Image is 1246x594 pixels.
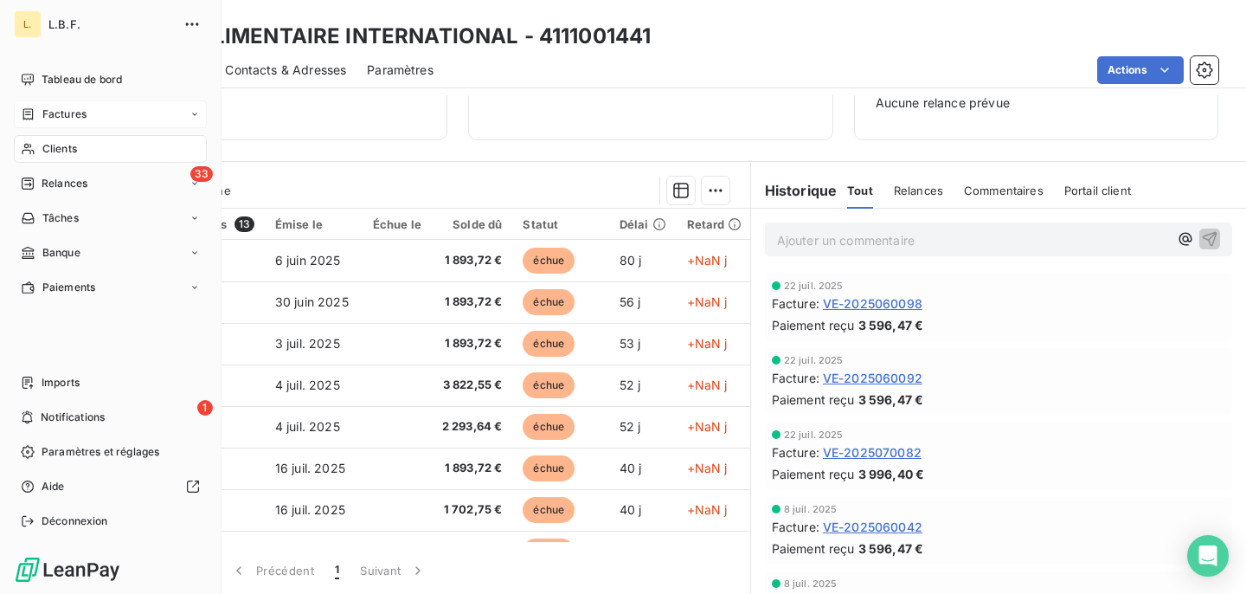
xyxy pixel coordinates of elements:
[964,184,1044,197] span: Commentaires
[442,252,503,269] span: 1 893,72 €
[858,391,924,409] span: 3 596,47 €
[858,316,924,334] span: 3 596,47 €
[1097,56,1184,84] button: Actions
[42,141,77,157] span: Clients
[620,502,642,517] span: 40 j
[620,336,641,351] span: 53 j
[523,289,575,315] span: échue
[687,336,728,351] span: +NaN j
[48,17,173,31] span: L.B.F.
[275,217,352,231] div: Émise le
[335,562,339,579] span: 1
[220,552,324,589] button: Précédent
[894,184,943,197] span: Relances
[42,210,79,226] span: Tâches
[523,539,575,565] span: échue
[42,479,65,494] span: Aide
[772,443,819,462] span: Facture :
[14,204,207,232] a: Tâches
[772,518,819,536] span: Facture :
[324,552,350,589] button: 1
[152,21,651,52] h3: ITM ALIMENTAIRE INTERNATIONAL - 4111001441
[42,72,122,87] span: Tableau de bord
[523,248,575,274] span: échue
[847,184,873,197] span: Tout
[14,239,207,267] a: Banque
[751,180,838,201] h6: Historique
[275,253,341,268] span: 6 juin 2025
[442,501,503,519] span: 1 702,75 €
[620,253,642,268] span: 80 j
[823,294,922,313] span: VE-2025060098
[42,444,159,460] span: Paramètres et réglages
[350,552,437,589] button: Suivant
[42,513,108,529] span: Déconnexion
[42,245,80,261] span: Banque
[772,316,855,334] span: Paiement reçu
[275,378,340,392] span: 4 juil. 2025
[687,217,742,231] div: Retard
[687,461,728,475] span: +NaN j
[225,61,346,79] span: Contacts & Adresses
[784,429,844,440] span: 22 juil. 2025
[772,294,819,313] span: Facture :
[772,539,855,558] span: Paiement reçu
[442,294,503,311] span: 1 893,72 €
[442,418,503,436] span: 2 293,64 €
[858,539,924,558] span: 3 596,47 €
[858,465,925,483] span: 3 996,40 €
[620,217,666,231] div: Délai
[523,372,575,398] span: échue
[42,375,80,391] span: Imports
[784,281,844,291] span: 22 juil. 2025
[687,502,728,517] span: +NaN j
[823,443,922,462] span: VE-2025070082
[620,419,641,434] span: 52 j
[620,294,641,309] span: 56 j
[523,455,575,481] span: échue
[14,438,207,466] a: Paramètres et réglages
[190,166,213,182] span: 33
[275,294,349,309] span: 30 juin 2025
[14,66,207,94] a: Tableau de bord
[442,217,503,231] div: Solde dû
[14,135,207,163] a: Clients
[687,378,728,392] span: +NaN j
[14,274,207,301] a: Paiements
[772,369,819,387] span: Facture :
[14,100,207,128] a: Factures
[14,473,207,500] a: Aide
[42,280,95,295] span: Paiements
[14,369,207,397] a: Imports
[687,253,728,268] span: +NaN j
[42,176,87,191] span: Relances
[373,217,421,231] div: Échue le
[234,216,254,232] span: 13
[687,294,728,309] span: +NaN j
[784,504,838,514] span: 8 juil. 2025
[275,336,340,351] span: 3 juil. 2025
[523,414,575,440] span: échue
[197,400,213,416] span: 1
[876,94,1197,112] span: Aucune relance prévue
[784,578,838,589] span: 8 juil. 2025
[14,170,207,197] a: 33Relances
[442,377,503,394] span: 3 822,55 €
[275,419,340,434] span: 4 juil. 2025
[772,391,855,409] span: Paiement reçu
[442,335,503,352] span: 1 893,72 €
[41,410,105,425] span: Notifications
[42,107,87,122] span: Factures
[784,355,844,365] span: 22 juil. 2025
[772,465,855,483] span: Paiement reçu
[523,497,575,523] span: échue
[620,461,642,475] span: 40 j
[14,10,42,38] div: L.
[1064,184,1131,197] span: Portail client
[14,556,121,584] img: Logo LeanPay
[620,378,641,392] span: 52 j
[275,461,345,475] span: 16 juil. 2025
[823,518,922,536] span: VE-2025060042
[523,217,598,231] div: Statut
[1187,535,1229,577] div: Open Intercom Messenger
